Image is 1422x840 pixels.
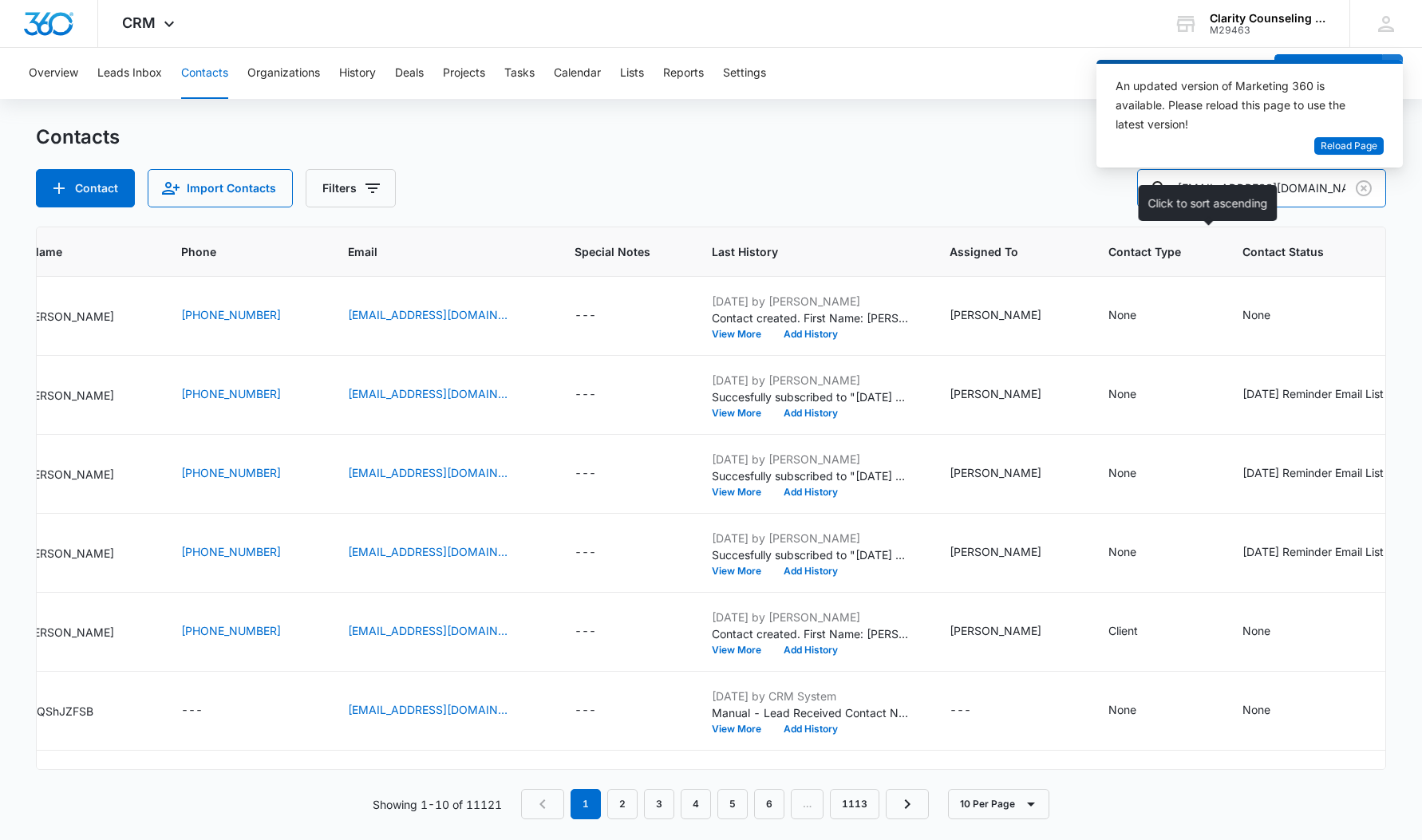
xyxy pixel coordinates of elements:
div: --- [575,701,596,720]
div: Contact Status - None - Select to Edit Field [1242,622,1299,641]
a: [EMAIL_ADDRESS][DOMAIN_NAME] [348,464,508,481]
button: Add History [772,487,849,497]
a: Page 3 [644,789,674,819]
button: History [339,48,376,99]
div: Click to sort ascending [1139,185,1278,221]
button: Organizations [247,48,320,99]
button: Filters [306,169,396,207]
div: Email - katvaisforlovers@gmail.com - Select to Edit Field [348,306,536,325]
div: Assigned To - Morgan DiGirolamo - Select to Edit Field [950,464,1070,483]
span: Contact Status [1242,243,1389,260]
div: Contact Status - Saturday Reminder Email List - Select to Edit Field [1242,464,1412,483]
button: Reload Page [1314,137,1384,156]
div: None [1108,385,1136,402]
div: Assigned To - Morgan DiGirolamo - Select to Edit Field [950,543,1070,562]
div: Special Notes - - Select to Edit Field [575,543,625,562]
div: [PERSON_NAME] [950,385,1041,402]
p: [DATE] by [PERSON_NAME] [712,372,911,388]
p: dgQShJZFSB [22,703,93,720]
div: Contact Type - Client - Select to Edit Field [1108,622,1167,641]
div: Phone - (984) 209-9229 - Select to Edit Field [181,543,310,562]
a: [EMAIL_ADDRESS][DOMAIN_NAME] [348,306,508,323]
p: [DATE] by [PERSON_NAME] [712,293,911,310]
div: An updated version of Marketing 360 is available. Please reload this page to use the latest version! [1116,77,1365,134]
a: [EMAIL_ADDRESS][DOMAIN_NAME] [348,701,508,718]
p: [PERSON_NAME] [22,624,114,641]
span: Last History [712,243,888,260]
button: Add History [772,724,849,734]
div: Contact Type - None - Select to Edit Field [1108,701,1165,720]
div: None [1242,701,1270,718]
div: Contact Type - None - Select to Edit Field [1108,464,1165,483]
div: Contact Status - Saturday Reminder Email List - Select to Edit Field [1242,385,1412,404]
button: Lists [620,48,644,99]
input: Search Contacts [1137,169,1386,207]
div: Email - ltwellness06@gmail.com - Select to Edit Field [348,385,536,404]
button: Overview [29,48,78,99]
p: [DATE] by [PERSON_NAME] [712,530,911,546]
button: Add History [772,566,849,576]
a: [PHONE_NUMBER] [181,306,281,323]
div: None [1108,543,1136,560]
div: Special Notes - - Select to Edit Field [575,622,625,641]
button: View More [712,487,772,497]
div: --- [575,385,596,404]
p: [DATE] by CRM System [712,688,911,704]
p: [DATE] by [PERSON_NAME] [712,609,911,625]
button: View More [712,724,772,734]
p: [PERSON_NAME] [22,308,114,325]
div: Phone - (910) 617-9545 - Select to Edit Field [181,622,310,641]
div: [DATE] Reminder Email List [1242,464,1384,481]
button: Contacts [181,48,228,99]
a: Page 5 [717,789,748,819]
button: Calendar [554,48,601,99]
a: Page 2 [607,789,638,819]
a: [PHONE_NUMBER] [181,622,281,639]
div: [PERSON_NAME] [950,464,1041,481]
a: [PHONE_NUMBER] [181,385,281,402]
div: [PERSON_NAME] [950,543,1041,560]
p: Contact created. First Name: [PERSON_NAME] Last Name: [PERSON_NAME] Phone: [PHONE_NUMBER] Email: ... [712,625,911,642]
div: account name [1210,12,1326,25]
button: Projects [443,48,485,99]
a: [PHONE_NUMBER] [181,543,281,560]
button: 10 Per Page [948,789,1049,819]
div: Contact Status - Saturday Reminder Email List - Select to Edit Field [1242,543,1412,562]
p: [DATE] by [PERSON_NAME] [712,451,911,467]
div: Email - rangerdale@protonmail.com - Select to Edit Field [348,543,536,562]
button: Add Contact [36,169,135,207]
button: Add Contact [1274,54,1382,93]
div: Assigned To - Morgan DiGirolamo - Select to Edit Field [950,385,1070,404]
span: Phone [181,243,286,260]
div: Assigned To - Alyssa Martin - Select to Edit Field [950,622,1070,641]
div: --- [575,622,596,641]
div: Email - k.southern@utcoverseas.com - Select to Edit Field [348,622,536,641]
button: Deals [395,48,424,99]
span: CRM [122,14,156,31]
h1: Contacts [36,125,120,149]
div: --- [575,543,596,562]
div: [PERSON_NAME] [950,306,1041,323]
span: Reload Page [1321,139,1377,154]
div: [DATE] Reminder Email List [1242,543,1384,560]
div: --- [575,464,596,483]
button: Clear [1351,175,1377,201]
a: [EMAIL_ADDRESS][DOMAIN_NAME] [348,543,508,560]
button: View More [712,566,772,576]
button: Import Contacts [148,169,293,207]
a: Page 4 [681,789,711,819]
div: Special Notes - - Select to Edit Field [575,385,625,404]
a: Page 1113 [830,789,879,819]
div: Phone - - Select to Edit Field [181,701,231,720]
button: Reports [663,48,704,99]
p: Succesfully subscribed to "[DATE] Reminder". [712,467,911,484]
div: Special Notes - - Select to Edit Field [575,306,625,325]
a: [EMAIL_ADDRESS][DOMAIN_NAME] [348,385,508,402]
button: View More [712,645,772,655]
button: View More [712,329,772,339]
div: None [1108,306,1136,323]
div: Special Notes - - Select to Edit Field [575,701,625,720]
div: Email - emily2020morrison@gmail.com - Select to Edit Field [348,464,536,483]
span: Email [348,243,513,260]
button: Leads Inbox [97,48,162,99]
